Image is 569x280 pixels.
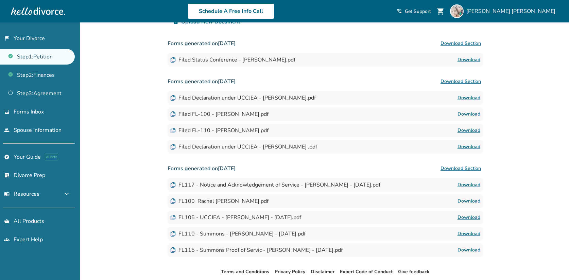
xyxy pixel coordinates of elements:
a: Download [458,126,480,135]
img: Document [170,231,176,237]
div: FL115 - Summons Proof of Servic - [PERSON_NAME] - [DATE].pdf [170,246,343,254]
h3: Forms generated on [DATE] [168,162,483,175]
h3: Forms generated on [DATE] [168,37,483,50]
div: FL105 - UCCJEA - [PERSON_NAME] - [DATE].pdf [170,214,301,221]
li: Give feedback [398,268,430,276]
a: Download [458,197,480,205]
h3: Forms generated on [DATE] [168,75,483,88]
a: Schedule A Free Info Call [188,3,274,19]
li: Disclaimer [311,268,334,276]
span: menu_book [4,191,10,197]
span: list_alt_check [4,173,10,178]
img: Document [170,182,176,188]
span: Resources [4,190,39,198]
div: FL117 - Notice and Acknowledgement of Service - [PERSON_NAME] - [DATE].pdf [170,181,380,189]
div: Filed Declaration under UCCJEA - [PERSON_NAME].pdf [170,94,316,102]
span: shopping_basket [4,218,10,224]
a: Privacy Policy [275,268,305,275]
a: Download [458,110,480,118]
a: Download [458,230,480,238]
img: Document [170,128,176,133]
a: Expert Code of Conduct [340,268,393,275]
span: Get Support [405,8,431,15]
a: Download [458,246,480,254]
button: Download Section [438,162,483,175]
iframe: Chat Widget [535,247,569,280]
div: FL110 - Summons - [PERSON_NAME] - [DATE].pdf [170,230,306,238]
span: phone_in_talk [397,8,402,14]
div: Filed FL-110 - [PERSON_NAME].pdf [170,127,269,134]
a: Download [458,56,480,64]
img: Document [170,247,176,253]
span: flag_2 [4,36,10,41]
img: Document [170,215,176,220]
img: Document [170,111,176,117]
button: Download Section [438,75,483,88]
img: Document [170,144,176,150]
span: expand_more [63,190,71,198]
span: groups [4,237,10,242]
img: Document [170,198,176,204]
a: Download [458,181,480,189]
span: inbox [4,109,10,115]
a: phone_in_talkGet Support [397,8,431,15]
span: Forms Inbox [14,108,44,116]
img: Document [170,95,176,101]
span: explore [4,154,10,160]
a: Download [458,213,480,222]
span: people [4,127,10,133]
img: Document [170,57,176,63]
a: Download [458,143,480,151]
span: shopping_cart [436,7,445,15]
div: FL100_Rachel [PERSON_NAME].pdf [170,197,269,205]
div: Filed FL-100 - [PERSON_NAME].pdf [170,110,269,118]
button: Download Section [438,37,483,50]
span: AI beta [45,154,58,160]
div: Filed Declaration under UCCJEA - [PERSON_NAME] .pdf [170,143,317,151]
a: Download [458,94,480,102]
img: Rachel Kelly [450,4,464,18]
a: Terms and Conditions [221,268,269,275]
div: Filed Status Conference - [PERSON_NAME].pdf [170,56,295,64]
span: [PERSON_NAME] [PERSON_NAME] [466,7,558,15]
